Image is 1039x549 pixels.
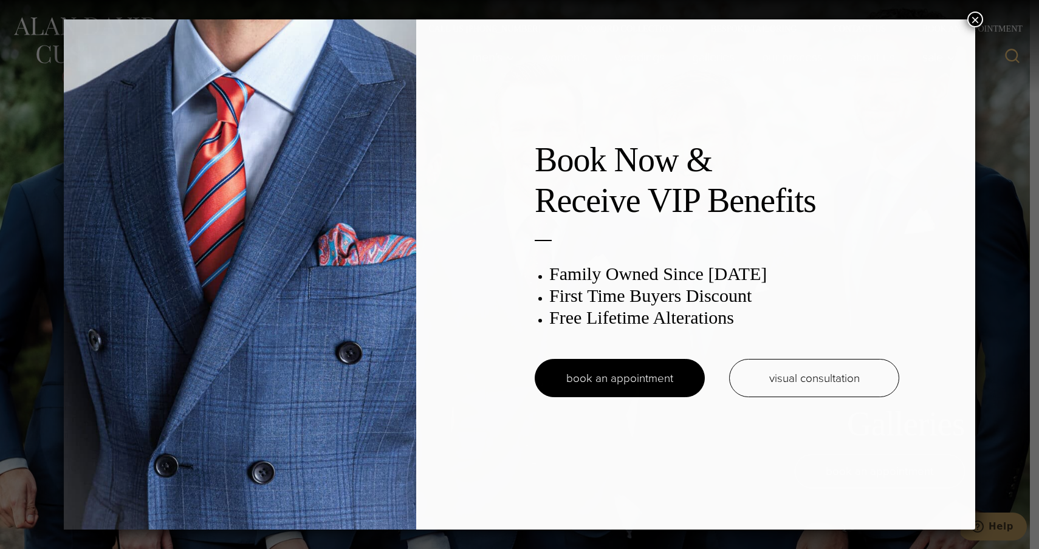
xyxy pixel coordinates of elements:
[967,12,983,27] button: Close
[549,307,899,329] h3: Free Lifetime Alterations
[549,285,899,307] h3: First Time Buyers Discount
[535,140,899,221] h2: Book Now & Receive VIP Benefits
[549,263,899,285] h3: Family Owned Since [DATE]
[28,9,53,19] span: Help
[535,359,705,397] a: book an appointment
[729,359,899,397] a: visual consultation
